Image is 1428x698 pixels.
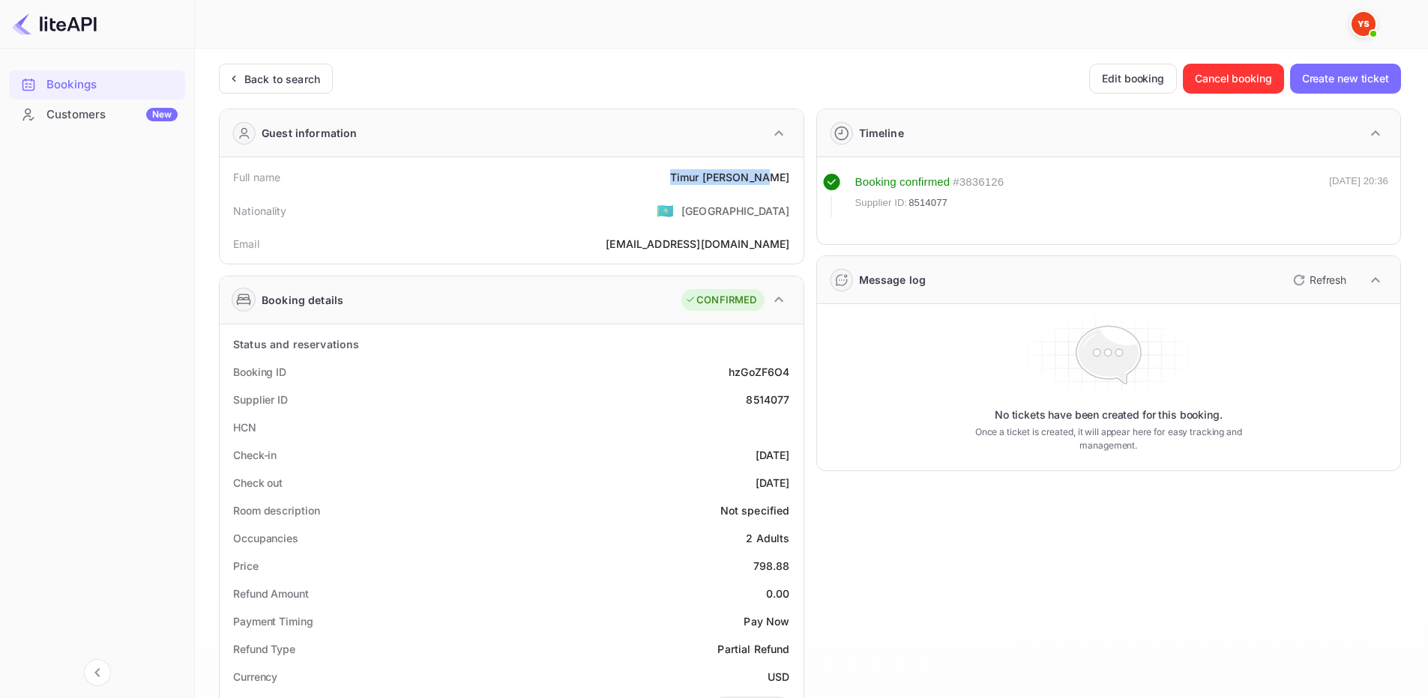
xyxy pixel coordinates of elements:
div: [DATE] [756,475,790,491]
div: New [146,108,178,121]
div: Occupancies [233,530,298,546]
div: hzGoZF6O4 [729,364,789,380]
div: Message log [859,272,927,288]
div: Bookings [9,70,185,100]
div: Timur [PERSON_NAME] [670,169,790,185]
div: [EMAIL_ADDRESS][DOMAIN_NAME] [606,236,789,252]
div: USD [768,669,789,685]
p: Refresh [1310,272,1346,288]
a: Bookings [9,70,185,98]
div: Timeline [859,125,904,141]
div: Booking details [262,292,343,308]
div: Not specified [720,503,790,518]
div: Room description [233,503,319,518]
div: Refund Type [233,641,295,657]
div: 0.00 [766,586,790,601]
div: Nationality [233,203,287,219]
div: Payment Timing [233,613,313,629]
div: Partial Refund [717,641,789,657]
div: [DATE] [756,447,790,463]
button: Collapse navigation [84,659,111,686]
div: Check-in [233,447,277,463]
p: No tickets have been created for this booking. [995,407,1223,422]
div: CustomersNew [9,100,185,130]
div: Customers [46,106,178,124]
span: 8514077 [909,195,948,210]
div: Price [233,558,259,574]
div: Currency [233,669,277,685]
a: CustomersNew [9,100,185,128]
div: CONFIRMED [685,293,756,308]
span: Supplier ID: [855,195,908,210]
div: Bookings [46,76,178,94]
div: Supplier ID [233,392,288,407]
div: Guest information [262,125,358,141]
div: # 3836126 [953,174,1004,191]
button: Create new ticket [1290,64,1401,94]
img: LiteAPI logo [12,12,97,36]
span: United States [657,197,674,224]
div: Check out [233,475,283,491]
div: Full name [233,169,280,185]
div: 2 Adults [746,530,789,546]
div: 798.88 [753,558,790,574]
div: Booking ID [233,364,286,380]
p: Once a ticket is created, it will appear here for easy tracking and management. [951,425,1265,452]
img: Yandex Support [1352,12,1376,36]
div: Email [233,236,259,252]
button: Edit booking [1089,64,1177,94]
button: Refresh [1284,268,1352,292]
div: 8514077 [746,392,789,407]
div: Booking confirmed [855,174,951,191]
div: Back to search [244,71,320,87]
div: HCN [233,419,256,435]
div: Refund Amount [233,586,309,601]
div: [GEOGRAPHIC_DATA] [681,203,790,219]
div: Status and reservations [233,336,359,352]
div: Pay Now [744,613,789,629]
button: Cancel booking [1183,64,1284,94]
div: [DATE] 20:36 [1329,174,1388,217]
